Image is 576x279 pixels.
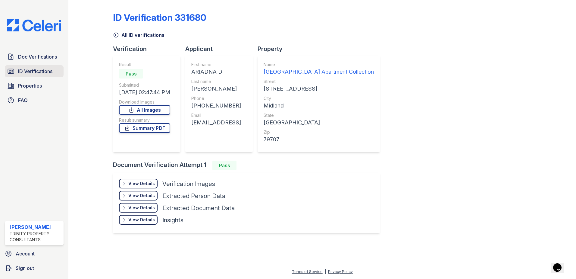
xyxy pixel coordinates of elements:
[264,62,374,76] a: Name [GEOGRAPHIC_DATA] Apartment Collection
[162,192,225,200] div: Extracted Person Data
[113,12,206,23] div: ID Verification 331680
[5,65,64,77] a: ID Verifications
[5,80,64,92] a: Properties
[212,161,236,170] div: Pass
[5,51,64,63] a: Doc Verifications
[162,180,215,188] div: Verification Images
[113,31,164,39] a: All ID verifications
[264,135,374,144] div: 79707
[119,117,170,123] div: Result summary
[264,79,374,85] div: Street
[264,129,374,135] div: Zip
[119,69,143,79] div: Pass
[113,45,185,53] div: Verification
[258,45,385,53] div: Property
[2,262,66,274] a: Sign out
[191,101,241,110] div: [PHONE_NUMBER]
[191,85,241,93] div: [PERSON_NAME]
[128,181,155,187] div: View Details
[18,53,57,60] span: Doc Verifications
[2,19,66,31] img: CE_Logo_Blue-a8612792a0a2168367f1c8372b55b34899dd931a85d93a1a3d3e32e68fde9ad4.png
[185,45,258,53] div: Applicant
[16,265,34,272] span: Sign out
[128,217,155,223] div: View Details
[119,99,170,105] div: Download Images
[128,205,155,211] div: View Details
[551,255,570,273] iframe: chat widget
[264,68,374,76] div: [GEOGRAPHIC_DATA] Apartment Collection
[191,79,241,85] div: Last name
[292,269,323,274] a: Terms of Service
[16,250,35,257] span: Account
[328,269,353,274] a: Privacy Policy
[128,193,155,199] div: View Details
[10,231,61,243] div: Trinity Property Consultants
[264,101,374,110] div: Midland
[119,62,170,68] div: Result
[113,161,385,170] div: Document Verification Attempt 1
[119,82,170,88] div: Submitted
[5,94,64,106] a: FAQ
[162,216,183,224] div: Insights
[191,68,241,76] div: ARIADNA D
[264,118,374,127] div: [GEOGRAPHIC_DATA]
[10,223,61,231] div: [PERSON_NAME]
[2,248,66,260] a: Account
[264,85,374,93] div: [STREET_ADDRESS]
[264,62,374,68] div: Name
[119,123,170,133] a: Summary PDF
[325,269,326,274] div: |
[191,118,241,127] div: [EMAIL_ADDRESS]
[191,62,241,68] div: First name
[18,68,52,75] span: ID Verifications
[18,97,28,104] span: FAQ
[119,88,170,97] div: [DATE] 02:47:44 PM
[191,112,241,118] div: Email
[18,82,42,89] span: Properties
[162,204,235,212] div: Extracted Document Data
[264,95,374,101] div: City
[264,112,374,118] div: State
[191,95,241,101] div: Phone
[119,105,170,115] a: All Images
